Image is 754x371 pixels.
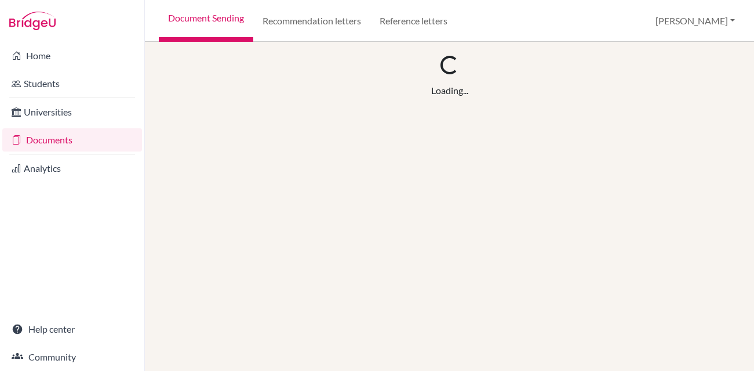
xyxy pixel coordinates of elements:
[9,12,56,30] img: Bridge-U
[2,100,142,124] a: Universities
[2,157,142,180] a: Analytics
[431,84,468,98] div: Loading...
[2,345,142,369] a: Community
[2,44,142,67] a: Home
[2,72,142,95] a: Students
[2,128,142,152] a: Documents
[650,10,740,32] button: [PERSON_NAME]
[2,318,142,341] a: Help center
